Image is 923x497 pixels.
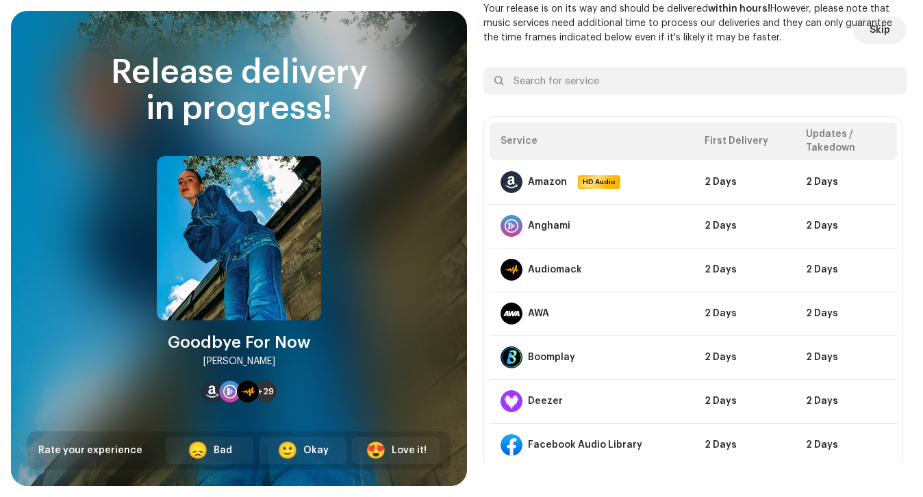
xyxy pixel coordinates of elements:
[168,331,311,353] div: Goodbye For Now
[528,308,549,319] div: AWA
[694,123,796,160] th: First Delivery
[157,156,321,320] img: 305f5901-ba85-4ff1-910c-c33f8b9c28fc
[694,160,796,204] td: 2 Days
[483,67,907,94] input: Search for service
[257,386,274,397] span: +29
[188,442,208,459] div: 😞
[795,292,897,335] td: 2 Days
[483,2,907,45] p: Your release is on its way and should be delivered However, please note that music services need ...
[528,439,642,450] div: Facebook Audio Library
[38,446,142,455] span: Rate your experience
[490,123,694,160] th: Service
[795,123,897,160] th: Updates / Takedown
[366,442,386,459] div: 😍
[528,352,575,363] div: Boomplay
[795,335,897,379] td: 2 Days
[694,379,796,423] td: 2 Days
[694,292,796,335] td: 2 Days
[708,4,770,14] b: within hours!
[694,204,796,248] td: 2 Days
[694,423,796,467] td: 2 Days
[795,204,897,248] td: 2 Days
[303,444,329,458] div: Okay
[795,248,897,292] td: 2 Days
[694,248,796,292] td: 2 Days
[528,177,567,188] div: Amazon
[214,444,232,458] div: Bad
[528,264,582,275] div: Audiomack
[528,220,570,231] div: Anghami
[870,16,890,44] span: Skip
[392,444,427,458] div: Love it!
[528,396,563,407] div: Deezer
[694,335,796,379] td: 2 Days
[203,353,275,370] div: [PERSON_NAME]
[795,423,897,467] td: 2 Days
[579,177,619,188] span: HD Audio
[853,16,907,44] button: Skip
[795,160,897,204] td: 2 Days
[277,442,298,459] div: 🙂
[27,55,451,127] div: Release delivery in progress!
[795,379,897,423] td: 2 Days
